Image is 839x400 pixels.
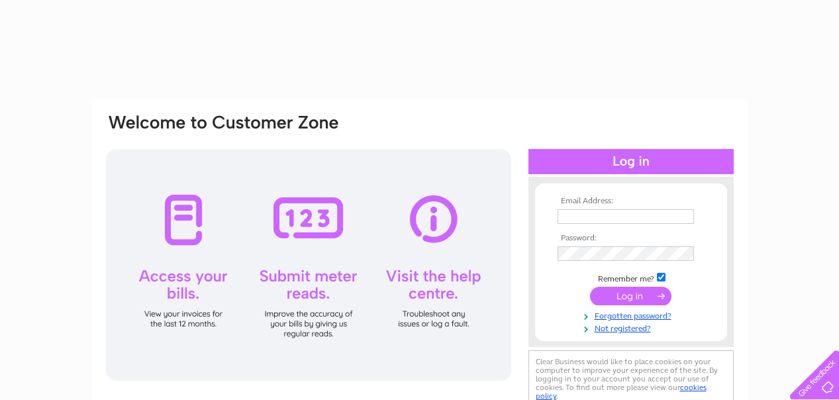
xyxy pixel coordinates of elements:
[554,271,708,284] td: Remember me?
[558,321,708,334] a: Not registered?
[554,197,708,206] th: Email Address:
[558,309,708,321] a: Forgotten password?
[590,287,671,305] input: Submit
[554,234,708,243] th: Password:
